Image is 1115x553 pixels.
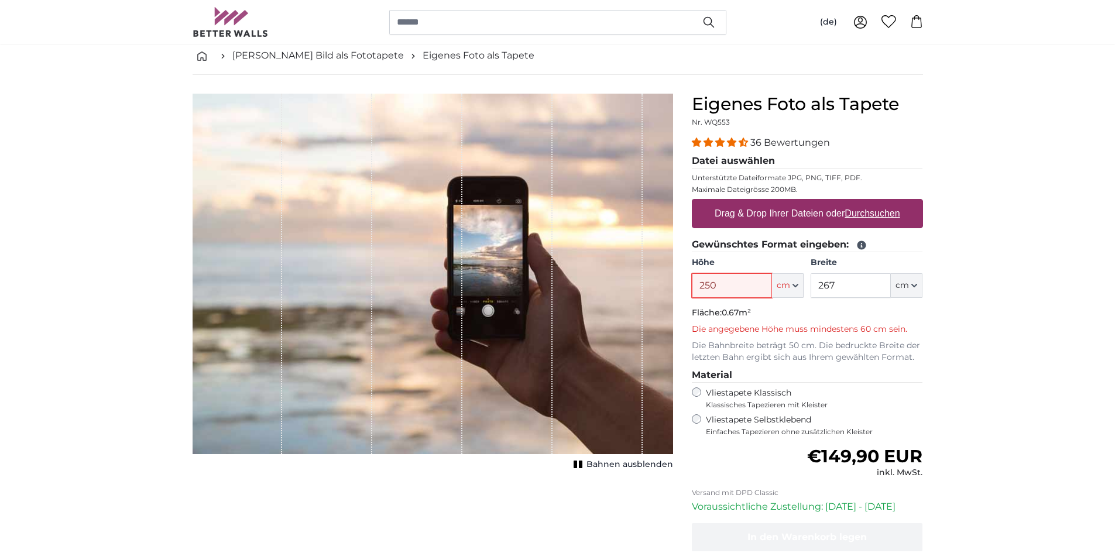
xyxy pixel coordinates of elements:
[692,137,750,148] span: 4.31 stars
[706,427,923,437] span: Einfaches Tapezieren ohne zusätzlichen Kleister
[193,94,673,473] div: 1 of 1
[747,531,867,542] span: In den Warenkorb legen
[692,368,923,383] legend: Material
[692,185,923,194] p: Maximale Dateigrösse 200MB.
[570,456,673,473] button: Bahnen ausblenden
[692,238,923,252] legend: Gewünschtes Format eingeben:
[811,12,846,33] button: (de)
[692,307,923,319] p: Fläche:
[896,280,909,291] span: cm
[710,202,905,225] label: Drag & Drop Ihrer Dateien oder
[750,137,830,148] span: 36 Bewertungen
[232,49,404,63] a: [PERSON_NAME] Bild als Fototapete
[772,273,804,298] button: cm
[193,7,269,37] img: Betterwalls
[193,37,923,75] nav: breadcrumbs
[777,280,790,291] span: cm
[692,257,804,269] label: Höhe
[692,523,923,551] button: In den Warenkorb legen
[692,173,923,183] p: Unterstützte Dateiformate JPG, PNG, TIFF, PDF.
[692,118,730,126] span: Nr. WQ553
[692,488,923,497] p: Versand mit DPD Classic
[692,154,923,169] legend: Datei auswählen
[722,307,751,318] span: 0.67m²
[706,414,923,437] label: Vliestapete Selbstklebend
[706,400,913,410] span: Klassisches Tapezieren mit Kleister
[692,94,923,115] h1: Eigenes Foto als Tapete
[811,257,922,269] label: Breite
[891,273,922,298] button: cm
[692,324,923,335] p: Die angegebene Höhe muss mindestens 60 cm sein.
[845,208,900,218] u: Durchsuchen
[423,49,534,63] a: Eigenes Foto als Tapete
[692,500,923,514] p: Voraussichtliche Zustellung: [DATE] - [DATE]
[692,340,923,363] p: Die Bahnbreite beträgt 50 cm. Die bedruckte Breite der letzten Bahn ergibt sich aus Ihrem gewählt...
[807,445,922,467] span: €149,90 EUR
[807,467,922,479] div: inkl. MwSt.
[586,459,673,470] span: Bahnen ausblenden
[706,387,913,410] label: Vliestapete Klassisch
